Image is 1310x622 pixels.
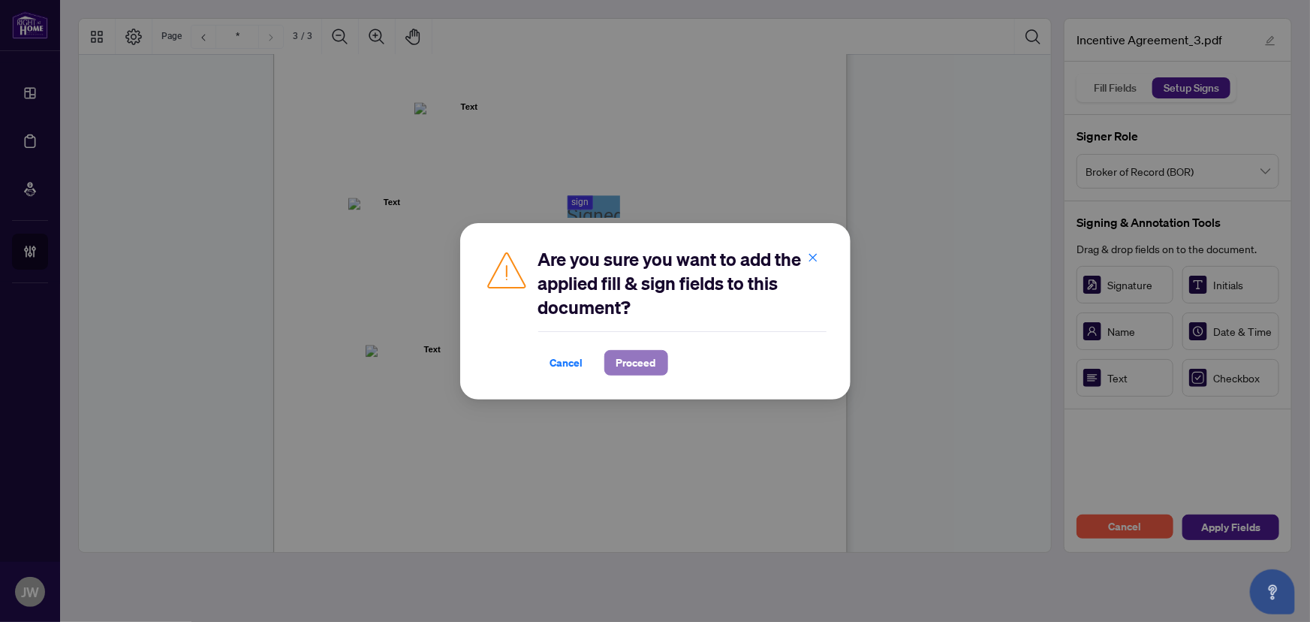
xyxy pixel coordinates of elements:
button: Cancel [538,350,595,376]
h2: Are you sure you want to add the applied fill & sign fields to this document? [538,247,827,319]
span: Cancel [550,351,583,375]
button: Open asap [1250,569,1295,614]
span: Proceed [616,351,656,375]
button: Proceed [604,350,668,376]
span: close [808,252,818,263]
